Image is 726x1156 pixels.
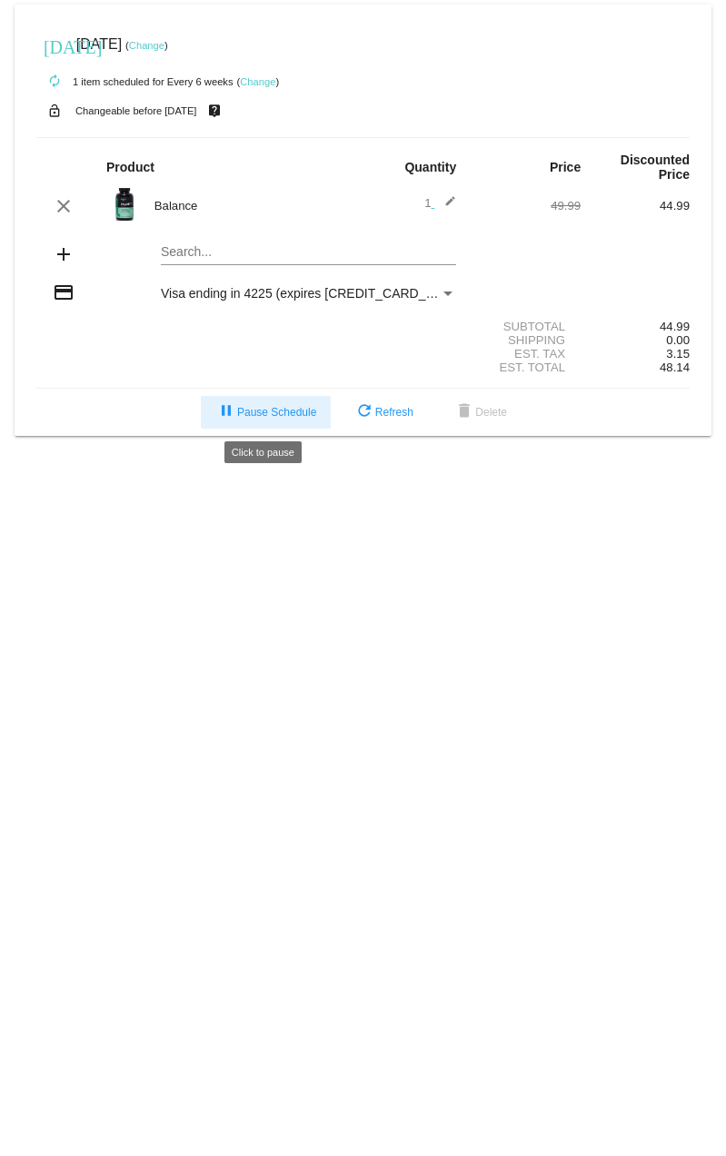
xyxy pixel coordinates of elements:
mat-icon: refresh [353,401,375,423]
div: Subtotal [472,320,581,333]
mat-icon: clear [53,195,75,217]
mat-icon: pause [215,401,237,423]
span: 48.14 [660,361,690,374]
div: 49.99 [472,199,581,212]
span: Refresh [353,406,413,419]
strong: Discounted Price [621,153,690,182]
span: 3.15 [666,347,690,361]
small: ( ) [125,40,168,51]
span: 1 [424,196,456,210]
span: Delete [453,406,507,419]
span: 0.00 [666,333,690,347]
div: Balance [145,199,363,212]
mat-icon: delete [453,401,475,423]
div: 44.99 [581,199,690,212]
strong: Product [106,160,154,174]
div: 44.99 [581,320,690,333]
button: Pause Schedule [201,396,331,429]
mat-select: Payment Method [161,286,456,301]
button: Delete [439,396,522,429]
input: Search... [161,245,456,260]
mat-icon: credit_card [53,282,75,303]
div: Est. Total [472,361,581,374]
div: Est. Tax [472,347,581,361]
img: Image-1-Carousel-Balance-transp.png [106,186,143,222]
div: Shipping [472,333,581,347]
small: Changeable before [DATE] [75,105,197,116]
small: 1 item scheduled for Every 6 weeks [36,76,234,87]
button: Refresh [339,396,428,429]
mat-icon: lock_open [44,99,65,123]
mat-icon: [DATE] [44,35,65,56]
a: Change [240,76,275,87]
small: ( ) [236,76,279,87]
strong: Quantity [404,160,456,174]
span: Visa ending in 4225 (expires [CREDIT_CARD_DATA]) [161,286,465,301]
a: Change [129,40,164,51]
mat-icon: live_help [204,99,225,123]
mat-icon: edit [434,195,456,217]
mat-icon: add [53,243,75,265]
span: Pause Schedule [215,406,316,419]
strong: Price [550,160,581,174]
mat-icon: autorenew [44,71,65,93]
